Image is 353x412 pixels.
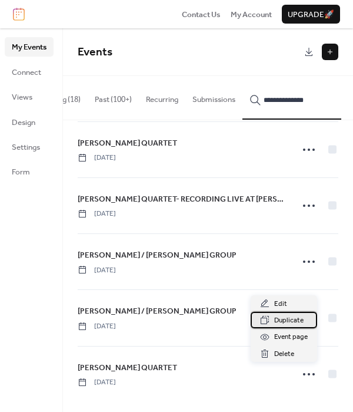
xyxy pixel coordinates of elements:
[231,8,272,20] a: My Account
[78,137,177,149] span: [PERSON_NAME] QUARTET
[274,348,294,360] span: Delete
[78,321,116,332] span: [DATE]
[78,305,237,317] span: [PERSON_NAME] / [PERSON_NAME] GROUP
[78,361,177,374] a: [PERSON_NAME] QUARTET
[12,117,35,128] span: Design
[5,62,54,81] a: Connect
[5,137,54,156] a: Settings
[78,137,177,150] a: [PERSON_NAME] QUARTET
[88,76,139,117] button: Past (100+)
[182,8,221,20] a: Contact Us
[78,249,237,262] a: [PERSON_NAME] / [PERSON_NAME] GROUP
[78,41,112,63] span: Events
[274,331,308,343] span: Event page
[78,193,285,206] a: [PERSON_NAME] QUARTET- RECORDING LIVE AT [PERSON_NAME]'S JAZZ CELLAR
[12,41,46,53] span: My Events
[13,8,25,21] img: logo
[12,166,30,178] span: Form
[78,265,116,276] span: [DATE]
[288,9,334,21] span: Upgrade 🚀
[185,76,242,117] button: Submissions
[12,67,41,78] span: Connect
[78,153,116,163] span: [DATE]
[12,141,40,153] span: Settings
[182,9,221,21] span: Contact Us
[12,91,32,103] span: Views
[5,37,54,56] a: My Events
[274,315,304,327] span: Duplicate
[274,298,287,310] span: Edit
[5,113,54,131] a: Design
[5,162,54,181] a: Form
[78,377,116,388] span: [DATE]
[78,209,116,219] span: [DATE]
[5,87,54,106] a: Views
[78,362,177,374] span: [PERSON_NAME] QUARTET
[282,5,340,24] button: Upgrade🚀
[78,249,237,261] span: [PERSON_NAME] / [PERSON_NAME] GROUP
[78,305,237,318] a: [PERSON_NAME] / [PERSON_NAME] GROUP
[139,76,185,117] button: Recurring
[231,9,272,21] span: My Account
